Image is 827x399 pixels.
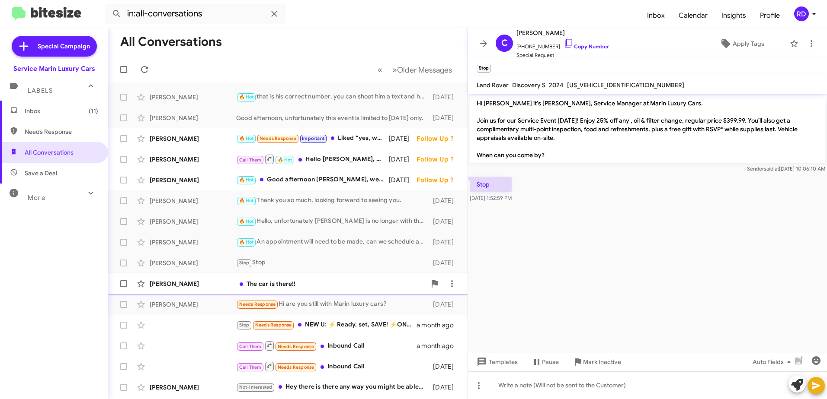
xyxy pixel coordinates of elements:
[28,194,45,202] span: More
[794,6,809,21] div: RD
[239,136,254,141] span: 🔥 Hot
[150,155,236,164] div: [PERSON_NAME]
[260,136,296,141] span: Needs Response
[150,176,236,184] div: [PERSON_NAME]
[542,354,559,370] span: Pause
[564,43,609,50] a: Copy Number
[236,320,417,330] div: NEW U: ⚡ Ready, set, SAVE! ⚡️ONLY on [DATE]-Buy a $75 Allē Gift Card, get one FREE. Huge beauty s...
[13,64,95,73] div: Service Marin Luxury Cars
[372,61,388,79] button: Previous
[236,340,417,351] div: Inbound Call
[239,364,262,370] span: Call Them
[239,301,276,307] span: Needs Response
[236,133,389,143] div: Liked “yes, we will make sure to accommodate your return to SF.”
[239,157,262,163] span: Call Them
[239,239,254,245] span: 🔥 Hot
[236,361,429,372] div: Inbound Call
[239,260,250,266] span: Stop
[516,28,609,38] span: [PERSON_NAME]
[236,175,389,185] div: Good afternoon [PERSON_NAME], we are closed Saturdays and Sundays. This event is for [DATE] only....
[302,136,324,141] span: Important
[477,65,491,73] small: Stop
[468,354,525,370] button: Templates
[389,176,417,184] div: [DATE]
[236,114,429,122] div: Good afternoon, unfortunately this event is limited to [DATE] only.
[747,165,825,172] span: Sender [DATE] 10:06:10 AM
[278,364,314,370] span: Needs Response
[672,3,715,28] a: Calendar
[378,64,382,75] span: «
[236,196,429,206] div: Thank you so much, looking forward to seeing you.
[477,81,509,89] span: Land Rover
[397,65,452,75] span: Older Messages
[417,321,461,329] div: a month ago
[417,155,461,164] div: Follow Up ?
[733,36,764,51] span: Apply Tags
[429,383,461,392] div: [DATE]
[429,300,461,309] div: [DATE]
[150,279,236,288] div: [PERSON_NAME]
[89,107,98,115] span: (11)
[746,354,801,370] button: Auto Fields
[25,127,98,136] span: Needs Response
[239,177,254,183] span: 🔥 Hot
[28,87,53,95] span: Labels
[236,154,389,165] div: Hello [PERSON_NAME], we can set up an appointment for you. Please call [PHONE_NUMBER] to make an ...
[516,38,609,51] span: [PHONE_NUMBER]
[236,237,429,247] div: An appointment will need to be made, can we schedule an appointment for you?
[120,35,222,49] h1: All Conversations
[429,217,461,226] div: [DATE]
[389,155,417,164] div: [DATE]
[392,64,397,75] span: »
[501,36,508,50] span: C
[698,36,785,51] button: Apply Tags
[417,134,461,143] div: Follow Up ?
[764,165,779,172] span: said at
[236,279,426,288] div: The car is there!!
[150,238,236,247] div: [PERSON_NAME]
[387,61,457,79] button: Next
[640,3,672,28] a: Inbox
[389,134,417,143] div: [DATE]
[475,354,518,370] span: Templates
[417,342,461,350] div: a month ago
[38,42,90,51] span: Special Campaign
[753,354,794,370] span: Auto Fields
[25,169,57,177] span: Save a Deal
[429,196,461,205] div: [DATE]
[105,3,286,24] input: Search
[25,107,98,115] span: Inbox
[12,36,97,57] a: Special Campaign
[753,3,787,28] a: Profile
[417,176,461,184] div: Follow Up ?
[150,383,236,392] div: [PERSON_NAME]
[239,94,254,100] span: 🔥 Hot
[429,238,461,247] div: [DATE]
[525,354,566,370] button: Pause
[236,92,429,102] div: that is his correct number, you can shoot him a text and he will get back to you. he had stepped ...
[150,300,236,309] div: [PERSON_NAME]
[150,196,236,205] div: [PERSON_NAME]
[239,384,272,390] span: Not-Interested
[239,322,250,328] span: Stop
[429,93,461,101] div: [DATE]
[566,354,628,370] button: Mark Inactive
[429,362,461,371] div: [DATE]
[470,95,825,163] p: Hi [PERSON_NAME] it's [PERSON_NAME], Service Manager at Marin Luxury Cars. Join us for our Servic...
[236,382,429,392] div: Hey there is there any way you might be able to send me my service records?
[25,148,74,157] span: All Conversations
[512,81,545,89] span: Discovery S
[278,344,314,349] span: Needs Response
[429,259,461,267] div: [DATE]
[150,217,236,226] div: [PERSON_NAME]
[583,354,621,370] span: Mark Inactive
[255,322,292,328] span: Needs Response
[239,198,254,203] span: 🔥 Hot
[715,3,753,28] a: Insights
[150,259,236,267] div: [PERSON_NAME]
[239,218,254,224] span: 🔥 Hot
